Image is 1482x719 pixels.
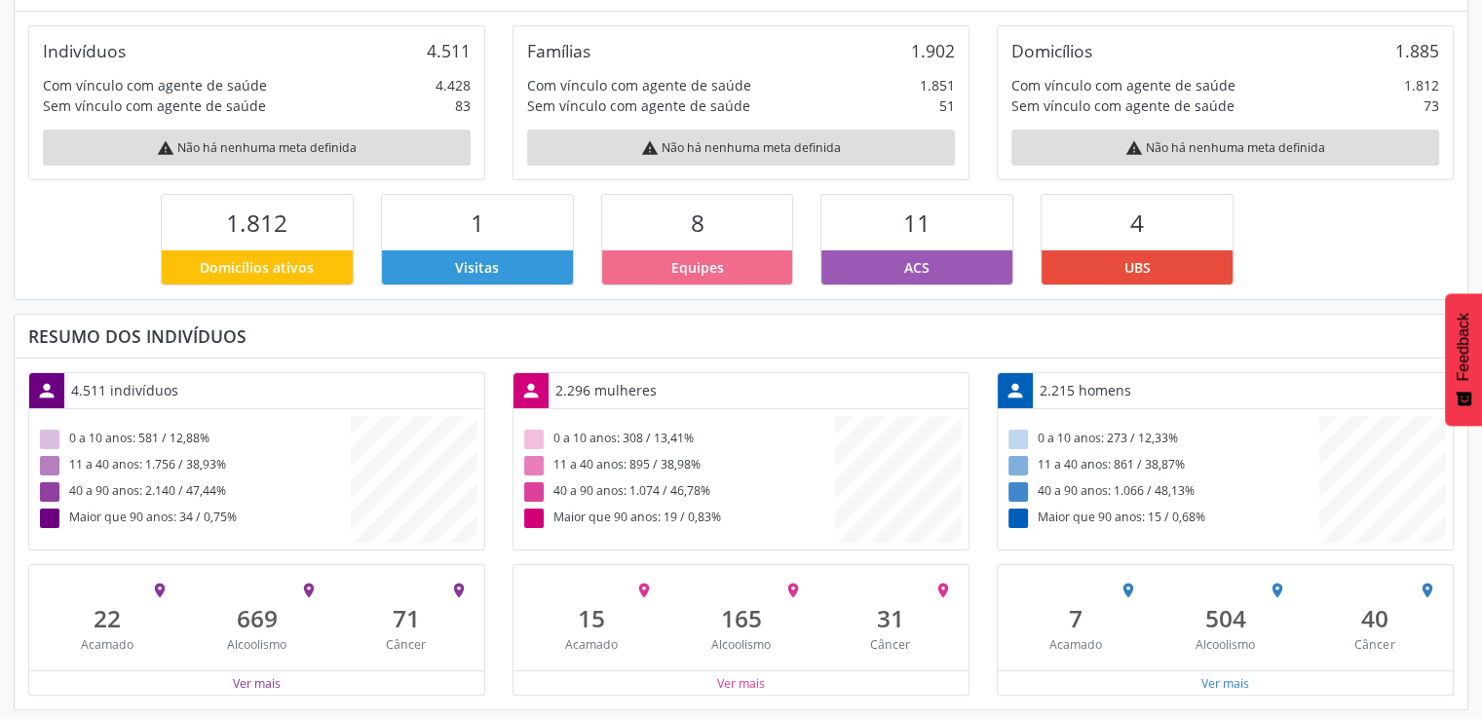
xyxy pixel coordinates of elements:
div: 1.851 [920,75,955,95]
div: Maior que 90 anos: 34 / 0,75% [36,506,351,532]
div: 2.215 homens [1033,373,1138,407]
i: place [1418,582,1435,599]
i: place [933,582,951,599]
div: Domicílios [1011,40,1092,61]
div: 40 a 90 anos: 1.066 / 48,13% [1005,479,1319,506]
div: Não há nenhuma meta definida [527,130,955,166]
span: Domicílios ativos [200,257,314,278]
div: 11 a 40 anos: 1.756 / 38,93% [36,453,351,479]
div: 1.902 [911,40,955,61]
i: person [520,380,542,401]
div: Alcoolismo [196,636,318,653]
div: 0 a 10 anos: 308 / 13,41% [520,427,835,453]
div: Maior que 90 anos: 19 / 0,83% [520,506,835,532]
i: place [449,582,467,599]
div: Não há nenhuma meta definida [1011,130,1439,166]
div: 0 a 10 anos: 273 / 12,33% [1005,427,1319,453]
div: 40 a 90 anos: 1.074 / 46,78% [520,479,835,506]
i: person [1005,380,1026,401]
div: 4.428 [436,75,471,95]
i: warning [641,139,659,157]
div: Sem vínculo com agente de saúde [527,95,750,116]
div: 4.511 [427,40,471,61]
div: 51 [939,95,955,116]
span: 4 [1130,207,1144,239]
div: 11 a 40 anos: 895 / 38,98% [520,453,835,479]
i: warning [1125,139,1143,157]
div: Não há nenhuma meta definida [43,130,471,166]
span: ACS [904,257,930,278]
div: Acamado [47,636,169,653]
span: 1 [471,207,484,239]
div: 15 [531,604,653,632]
div: Maior que 90 anos: 15 / 0,68% [1005,506,1319,532]
div: Sem vínculo com agente de saúde [43,95,266,116]
i: place [784,582,802,599]
button: Ver mais [232,674,282,693]
div: 4.511 indivíduos [64,373,185,407]
button: Feedback - Mostrar pesquisa [1445,293,1482,426]
div: Acamado [531,636,653,653]
span: 1.812 [226,207,287,239]
div: 7 [1015,604,1137,632]
div: 165 [680,604,802,632]
div: 71 [345,604,467,632]
span: 8 [691,207,704,239]
div: Câncer [345,636,467,653]
div: 1.812 [1404,75,1439,95]
div: 22 [47,604,169,632]
span: 11 [903,207,931,239]
div: 83 [455,95,471,116]
div: 2.296 mulheres [549,373,664,407]
div: Câncer [1313,636,1435,653]
div: Resumo dos indivíduos [28,325,1454,347]
div: Alcoolismo [1164,636,1286,653]
div: Com vínculo com agente de saúde [1011,75,1235,95]
i: place [300,582,318,599]
span: Feedback [1455,313,1472,381]
div: Acamado [1015,636,1137,653]
div: Câncer [829,636,951,653]
div: 1.885 [1395,40,1439,61]
i: person [36,380,57,401]
div: 73 [1424,95,1439,116]
div: Alcoolismo [680,636,802,653]
button: Ver mais [1200,674,1250,693]
button: Ver mais [716,674,766,693]
div: Sem vínculo com agente de saúde [1011,95,1235,116]
div: 40 a 90 anos: 2.140 / 47,44% [36,479,351,506]
div: Famílias [527,40,590,61]
div: 40 [1313,604,1435,632]
span: UBS [1124,257,1151,278]
i: place [1120,582,1137,599]
i: place [635,582,653,599]
span: Equipes [671,257,724,278]
div: 504 [1164,604,1286,632]
span: Visitas [455,257,499,278]
i: warning [157,139,174,157]
div: Com vínculo com agente de saúde [43,75,267,95]
div: 0 a 10 anos: 581 / 12,88% [36,427,351,453]
div: 669 [196,604,318,632]
i: place [1269,582,1286,599]
i: place [151,582,169,599]
div: Com vínculo com agente de saúde [527,75,751,95]
div: Indivíduos [43,40,126,61]
div: 31 [829,604,951,632]
div: 11 a 40 anos: 861 / 38,87% [1005,453,1319,479]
